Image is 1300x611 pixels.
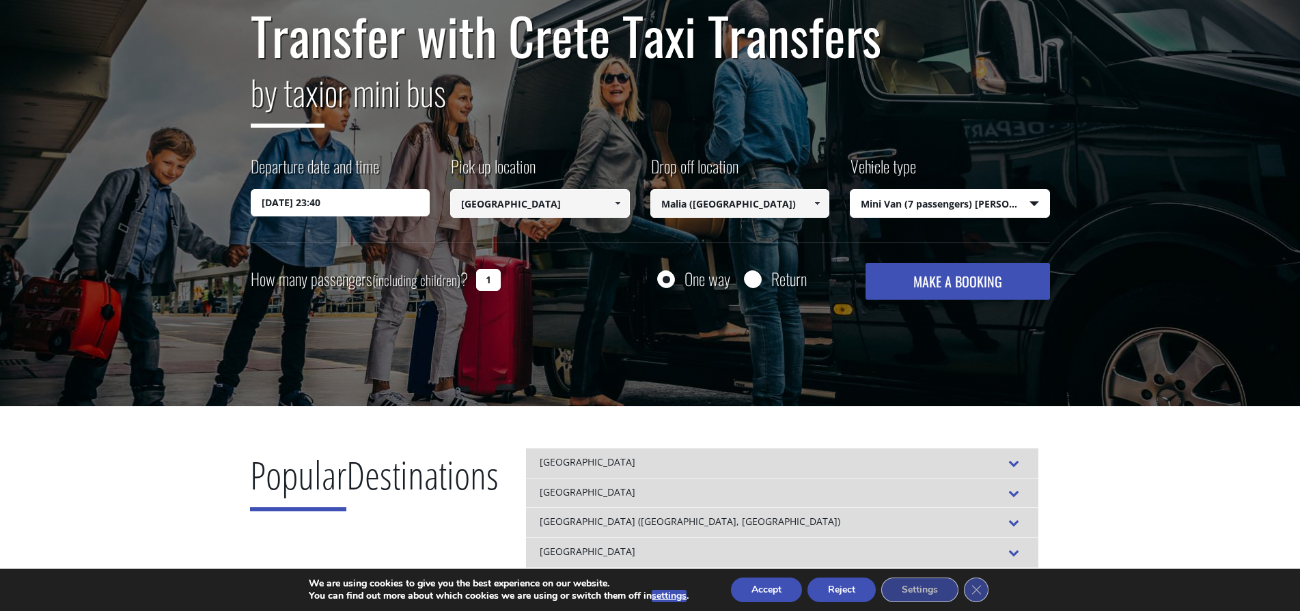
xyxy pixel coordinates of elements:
label: Departure date and time [251,154,379,189]
a: Show All Items [806,189,829,218]
button: Settings [881,578,958,602]
label: One way [684,270,730,287]
div: [GEOGRAPHIC_DATA] [526,567,1038,597]
button: MAKE A BOOKING [866,263,1049,300]
a: Show All Items [606,189,628,218]
input: Select drop-off location [650,189,830,218]
div: [GEOGRAPHIC_DATA] ([GEOGRAPHIC_DATA], [GEOGRAPHIC_DATA]) [526,507,1038,537]
h2: or mini bus [251,64,1050,138]
label: Return [771,270,807,287]
span: by taxi [251,66,324,128]
label: How many passengers ? [251,263,468,296]
div: [GEOGRAPHIC_DATA] [526,478,1038,508]
span: Mini Van (7 passengers) [PERSON_NAME] [850,190,1049,218]
input: Select pickup location [450,189,630,218]
div: [GEOGRAPHIC_DATA] [526,448,1038,478]
button: Reject [807,578,876,602]
label: Drop off location [650,154,738,189]
button: Accept [731,578,802,602]
label: Pick up location [450,154,536,189]
button: Close GDPR Cookie Banner [964,578,988,602]
small: (including children) [372,270,460,290]
span: Popular [250,449,346,511]
div: [GEOGRAPHIC_DATA] [526,537,1038,567]
label: Vehicle type [850,154,916,189]
h2: Destinations [250,448,499,522]
h1: Transfer with Crete Taxi Transfers [251,7,1050,64]
p: We are using cookies to give you the best experience on our website. [309,578,689,590]
button: settings [652,590,687,602]
p: You can find out more about which cookies we are using or switch them off in . [309,590,689,602]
